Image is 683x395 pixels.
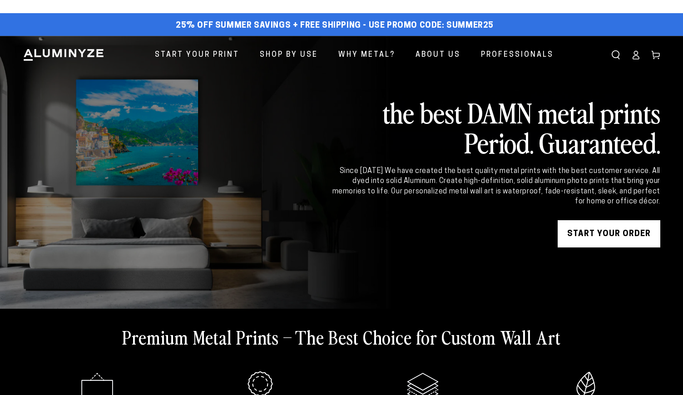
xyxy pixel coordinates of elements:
a: Professionals [474,43,560,67]
span: Start Your Print [155,49,239,62]
span: Why Metal? [338,49,395,62]
a: About Us [409,43,467,67]
span: Professionals [481,49,554,62]
span: Shop By Use [260,49,318,62]
summary: Search our site [606,45,626,65]
a: Why Metal? [332,43,402,67]
span: About Us [416,49,460,62]
img: Aluminyze [23,48,104,62]
h2: the best DAMN metal prints Period. Guaranteed. [331,97,660,157]
span: 25% off Summer Savings + Free Shipping - Use Promo Code: SUMMER25 [176,21,494,31]
div: Since [DATE] We have created the best quality metal prints with the best customer service. All dy... [331,166,660,207]
a: Start Your Print [148,43,246,67]
a: START YOUR Order [558,220,660,247]
a: Shop By Use [253,43,325,67]
h2: Premium Metal Prints – The Best Choice for Custom Wall Art [122,325,561,349]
